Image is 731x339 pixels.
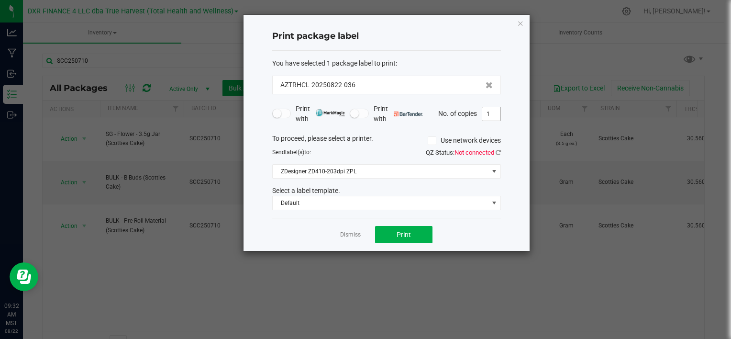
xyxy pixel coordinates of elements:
a: Dismiss [340,231,361,239]
img: bartender.png [394,112,423,116]
span: Print with [296,104,345,124]
h4: Print package label [272,30,501,43]
button: Print [375,226,432,243]
iframe: Resource center [10,262,38,291]
div: To proceed, please select a printer. [265,134,508,148]
img: mark_magic_cybra.png [316,109,345,116]
span: ZDesigner ZD410-203dpi ZPL [273,165,488,178]
span: Send to: [272,149,311,156]
span: AZTRHCL-20250822-036 [280,80,355,90]
span: Print [397,231,411,238]
div: : [272,58,501,68]
span: Not connected [454,149,494,156]
span: label(s) [285,149,304,156]
label: Use network devices [428,136,501,146]
span: No. of copies [438,109,477,117]
span: You have selected 1 package label to print [272,59,396,67]
span: QZ Status: [426,149,501,156]
div: Select a label template. [265,186,508,196]
span: Default [273,196,488,210]
span: Print with [374,104,423,124]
